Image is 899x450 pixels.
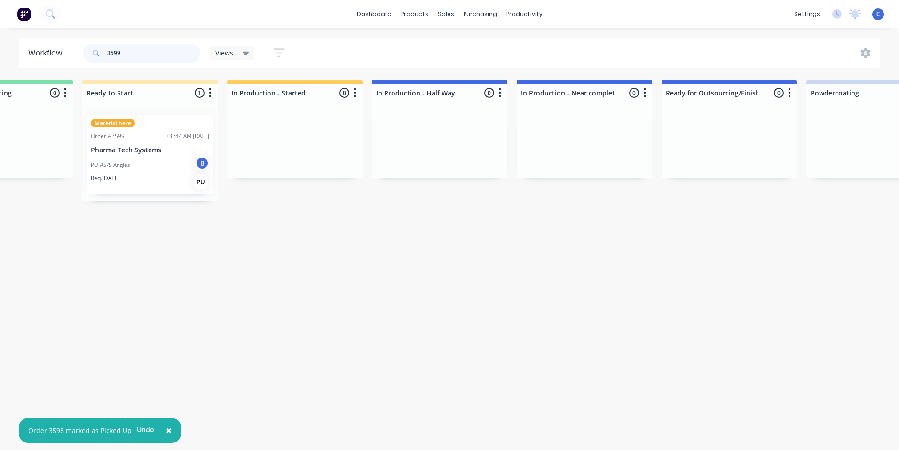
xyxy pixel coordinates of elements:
[789,7,825,21] div: settings
[107,44,200,63] input: Search for orders...
[91,119,135,127] div: Material here
[502,7,547,21] div: productivity
[167,132,209,141] div: 08:44 AM [DATE]
[132,423,159,437] button: Undo
[396,7,433,21] div: products
[193,174,208,189] div: PU
[91,146,209,154] p: Pharma Tech Systems
[28,47,67,59] div: Workflow
[157,419,181,442] button: Close
[433,7,459,21] div: sales
[91,174,120,182] p: Req. [DATE]
[91,132,125,141] div: Order #3599
[87,115,213,194] div: Material hereOrder #359908:44 AM [DATE]Pharma Tech SystemsPO #S/S AnglesBReq.[DATE]PU
[91,161,130,169] p: PO #S/S Angles
[459,7,502,21] div: purchasing
[195,156,209,170] div: B
[215,48,233,58] span: Views
[17,7,31,21] img: Factory
[876,10,880,18] span: C
[28,426,132,435] div: Order 3598 marked as Picked Up
[166,424,172,437] span: ×
[352,7,396,21] a: dashboard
